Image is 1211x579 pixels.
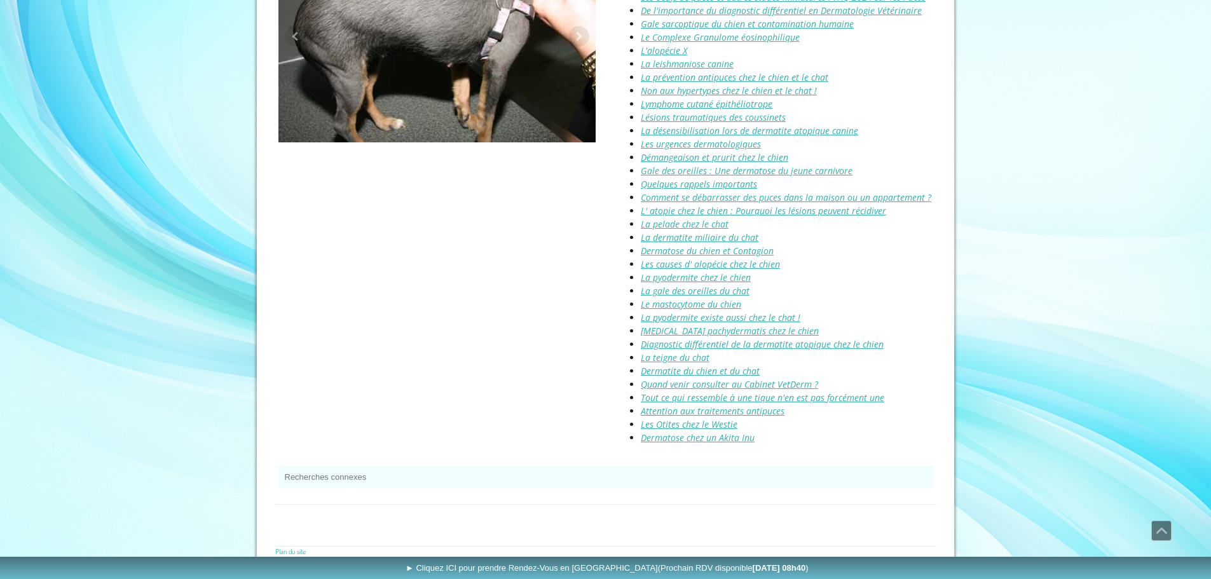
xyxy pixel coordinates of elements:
[641,125,858,137] a: La désensibilisation lors de dermatite atopique canine
[641,311,800,324] a: La pyodermite existe aussi chez le chat !
[641,338,884,350] a: Diagnostic différentiel de la dermatite atopique chez le chien
[641,31,800,43] a: Le Complexe Granulome éosinophilique
[641,392,884,404] a: Tout ce qui ressemble à une tique n'en est pas forcément une
[753,563,806,573] b: [DATE] 08h40
[641,325,819,337] a: [MEDICAL_DATA] pachydermatis chez le chien
[641,365,760,377] a: Dermatite du chien et du chat
[641,285,749,297] a: La gale des oreilles du chat
[641,351,709,364] a: La teigne du chat
[641,151,788,163] a: Démangeaison et prurit chez le chien
[641,71,828,83] a: La prévention antipuces chez le chien et le chat
[641,58,734,70] a: La leishmaniose canine
[1151,521,1172,541] a: Défiler vers le haut
[641,85,817,97] a: Non aux hypertypes chez le chien et le chat !
[641,378,818,390] a: Quand venir consulter au Cabinet VetDerm ?
[641,271,751,283] a: La pyodermite chez le chien
[658,563,809,573] span: (Prochain RDV disponible )
[641,218,729,230] a: La pelade chez le chat
[641,191,931,203] a: Comment se débarrasser des puces dans la maison ou un appartement ?
[641,405,784,417] a: Attention aux traitements antipuces
[641,178,757,190] a: Quelques rappels importants
[1152,521,1171,540] span: Défiler vers le haut
[278,466,933,488] button: Recherches connexes
[641,18,854,30] a: Gale sarcoptique du chien et contamination humaine
[641,245,774,257] a: Dermatose du chien et Contagion
[641,298,741,310] a: Le mastocytome du chien
[406,563,809,573] span: ► Cliquez ICI pour prendre Rendez-Vous en [GEOGRAPHIC_DATA]
[275,547,306,556] a: Plan du site
[641,165,852,177] a: Gale des oreilles : Une dermatose du jeune carnivore
[641,4,922,17] a: De l'importance du diagnostic différentiel en Dermatologie Vétérinaire
[641,231,758,243] a: La dermatite miliaire du chat
[641,258,780,270] a: Les causes d' alopécie chez le chien
[641,138,761,150] a: Les urgences dermatologiques
[641,111,786,123] a: Lésions traumatiques des coussinets
[641,98,772,110] a: Lymphome cutané épithéliotrope
[641,418,737,430] a: Les Otites chez le Westie
[641,432,755,444] a: Dermatose chez un Akita Inu
[641,44,687,57] a: L'alopécie X
[641,205,886,217] a: L' atopie chez le chien : Pourquoi les lésions peuvent récidiver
